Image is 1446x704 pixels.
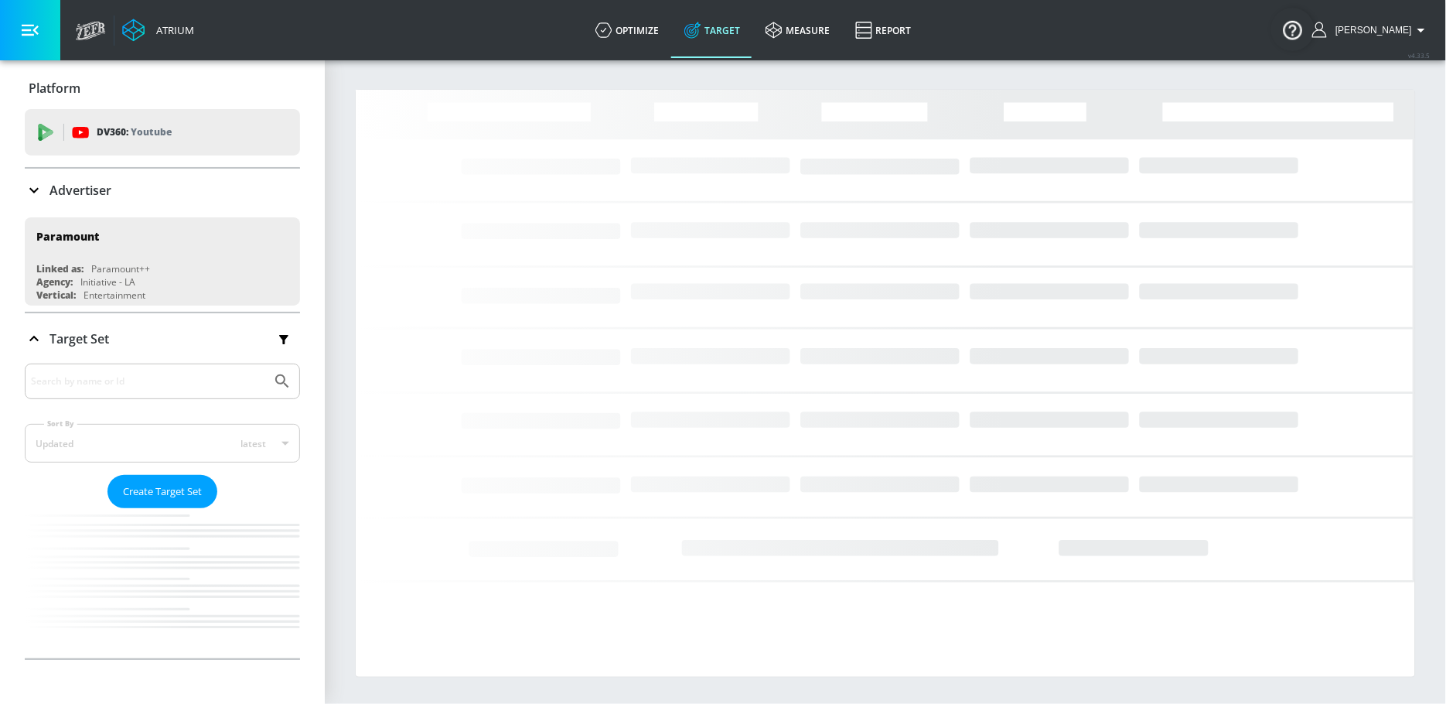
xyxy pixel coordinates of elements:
span: Create Target Set [123,483,202,501]
span: login as: samantha.yip@zefr.com [1329,25,1412,36]
div: Paramount++ [91,262,150,275]
div: Updated [36,437,73,450]
a: Atrium [122,19,194,42]
div: Advertiser [25,169,300,212]
div: Paramount [36,229,99,244]
p: Platform [29,80,80,97]
div: ParamountLinked as:Paramount++Agency:Initiative - LAVertical:Entertainment [25,217,300,306]
button: Open Resource Center [1271,8,1315,51]
div: Atrium [150,23,194,37]
a: measure [753,2,843,58]
span: v 4.33.5 [1409,51,1431,60]
a: Target [672,2,753,58]
div: Target Set [25,313,300,364]
div: Platform [25,67,300,110]
div: Entertainment [84,289,145,302]
div: DV360: Youtube [25,109,300,155]
p: Advertiser [49,182,111,199]
button: [PERSON_NAME] [1312,21,1431,39]
button: Create Target Set [107,475,217,508]
a: Report [843,2,924,58]
nav: list of Target Set [25,508,300,658]
div: Linked as: [36,262,84,275]
a: optimize [583,2,672,58]
span: latest [240,437,266,450]
div: Vertical: [36,289,76,302]
p: DV360: [97,124,172,141]
div: Agency: [36,275,73,289]
input: Search by name or Id [31,371,265,391]
p: Target Set [49,330,109,347]
div: Target Set [25,364,300,658]
label: Sort By [44,419,77,429]
div: Initiative - LA [80,275,135,289]
p: Youtube [131,124,172,140]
